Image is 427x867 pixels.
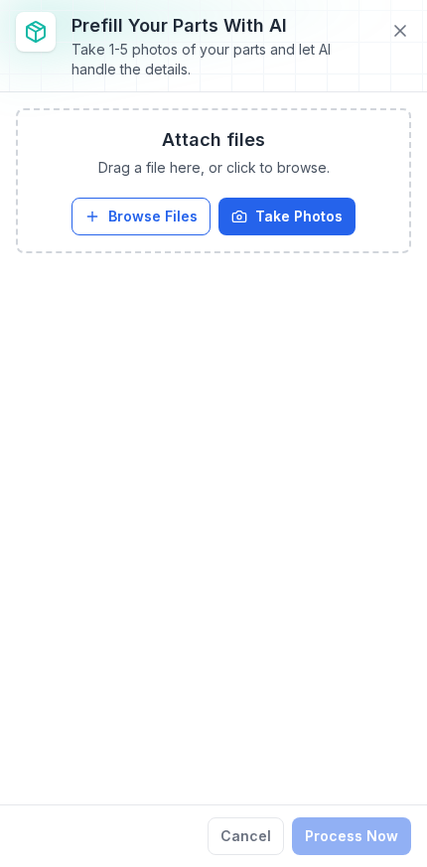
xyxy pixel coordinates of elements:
button: Browse Files [71,198,211,235]
span: Drag a file here, or click to browse. [98,158,330,178]
button: Cancel [208,817,284,855]
h3: Prefill Your Parts with AI [71,12,363,40]
h3: Attach files [162,126,265,154]
button: Take Photos [218,198,356,235]
div: Take 1-5 photos of your parts and let AI handle the details. [71,40,363,79]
